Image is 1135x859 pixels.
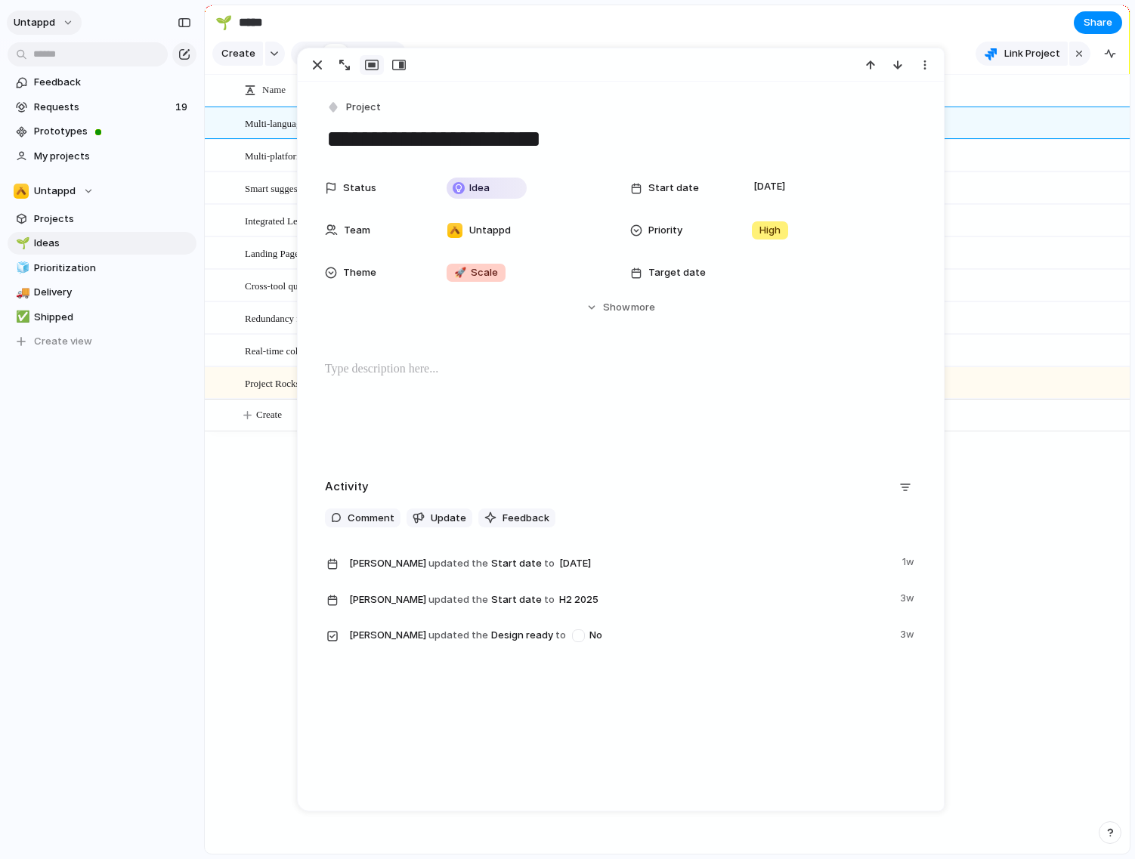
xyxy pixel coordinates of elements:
span: Project [346,100,381,115]
div: 🧊 [16,259,26,277]
span: Link Project [1004,46,1060,61]
span: Feedback [503,511,549,526]
span: Create [221,46,255,61]
div: 🌱 [215,12,232,32]
a: Projects [8,208,196,230]
button: Project [323,97,385,119]
span: Team [344,223,370,238]
span: Untappd [34,184,76,199]
a: 🧊Prioritization [8,257,196,280]
span: High [759,223,781,238]
span: Integrated Learning Tools [245,212,347,229]
span: Filter [500,46,524,61]
span: Comment [348,511,394,526]
span: Ideas [34,236,191,251]
button: Filter [476,42,530,66]
span: Update [431,511,466,526]
span: to [544,592,555,607]
a: Requests19 [8,96,196,119]
span: to [544,556,555,571]
span: Prioritization [34,261,191,276]
span: Multi-platform Syncing [245,147,339,164]
button: Showmore [325,294,917,321]
button: 🌱 [14,236,29,251]
div: 🚚 [16,284,26,301]
button: Comment [325,508,400,528]
span: more [631,300,655,315]
h2: Activity [325,478,369,496]
span: No [589,628,602,643]
span: Requests [34,100,171,115]
a: ✅Shipped [8,306,196,329]
span: [DATE] [555,555,595,573]
a: Feedback [8,71,196,94]
span: Project Rocks [245,374,300,391]
span: updated the [428,628,488,643]
a: 🚚Delivery [8,281,196,304]
a: My projects [8,145,196,168]
span: [DATE] [750,178,790,196]
span: Feedback [34,75,191,90]
span: updated the [428,556,488,571]
span: Start date [349,588,891,610]
span: Untappd [469,223,511,238]
button: Create view [8,330,196,353]
span: H2 2025 [555,591,602,609]
button: Share [1074,11,1122,34]
button: Group [537,42,599,66]
span: 3w [900,624,917,642]
span: 19 [175,100,190,115]
span: Prototypes [34,124,191,139]
span: Multi-language Support [245,114,339,131]
span: Create [256,407,282,422]
span: Fields [437,46,464,61]
button: Feedback [478,508,555,528]
span: Shipped [34,310,191,325]
span: Start date [648,181,699,196]
span: 🚀 [454,266,466,278]
span: 1w [902,552,917,570]
span: Priority [648,223,682,238]
span: Scale [454,265,498,280]
button: 🚚 [14,285,29,300]
button: 🧊 [14,261,29,276]
span: Design ready [349,624,891,645]
button: Fields [413,42,470,66]
span: Target date [648,265,706,280]
a: 🌱Ideas [8,232,196,255]
span: [PERSON_NAME] [349,628,426,643]
a: Prototypes [8,120,196,143]
span: Projects [34,212,191,227]
div: ✅ [16,308,26,326]
span: My projects [34,149,191,164]
span: Status [343,181,376,196]
span: Share [1084,15,1112,30]
span: Group [562,46,592,61]
button: Untappd [7,11,82,35]
span: updated the [428,592,488,607]
span: Name [262,82,286,97]
button: 🌱 [212,11,236,35]
span: [PERSON_NAME] [349,592,426,607]
div: 🌱 [16,235,26,252]
span: Idea [469,181,490,196]
button: Update [407,508,472,528]
span: Create view [34,334,92,349]
span: Start date [349,552,893,574]
span: Show [603,300,630,315]
span: Untappd [14,15,55,30]
span: Delivery [34,285,191,300]
span: [PERSON_NAME] [349,556,426,571]
button: ✅ [14,310,29,325]
button: Untappd [8,180,196,202]
button: Create [212,42,263,66]
span: Theme [343,265,376,280]
span: to [555,628,566,643]
button: Link Project [976,42,1068,66]
span: 3w [900,588,917,606]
